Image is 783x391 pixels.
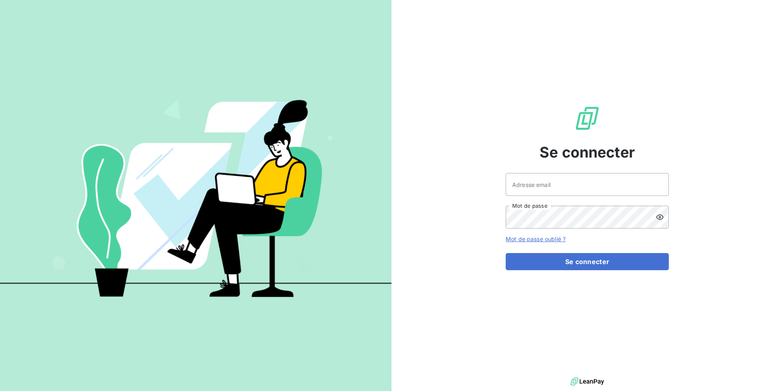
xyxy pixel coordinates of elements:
[571,375,604,388] img: logo
[540,141,635,163] span: Se connecter
[506,235,566,242] a: Mot de passe oublié ?
[506,253,669,270] button: Se connecter
[506,173,669,196] input: placeholder
[574,105,600,131] img: Logo LeanPay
